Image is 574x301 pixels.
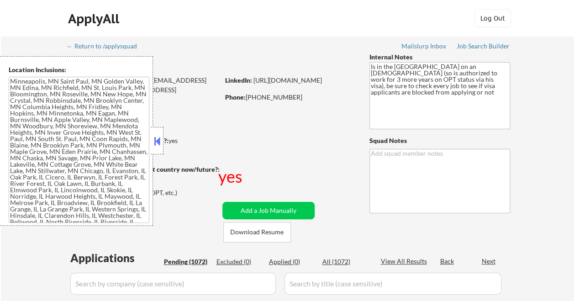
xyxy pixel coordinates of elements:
[269,257,315,266] div: Applied (0)
[322,257,368,266] div: All (1072)
[223,222,291,243] button: Download Resume
[9,65,149,74] div: Location Inclusions:
[457,43,510,49] div: Job Search Builder
[440,257,455,266] div: Back
[369,136,510,145] div: Squad Notes
[401,43,447,49] div: Mailslurp Inbox
[67,42,146,52] a: ← Return to /applysquad
[70,273,276,295] input: Search by company (case sensitive)
[70,253,161,264] div: Applications
[482,257,496,266] div: Next
[369,53,510,62] div: Internal Notes
[225,76,252,84] strong: LinkedIn:
[381,257,430,266] div: View All Results
[474,9,511,27] button: Log Out
[284,273,501,295] input: Search by title (case sensitive)
[222,202,315,219] button: Add a Job Manually
[401,42,447,52] a: Mailslurp Inbox
[216,257,262,266] div: Excluded (0)
[225,93,354,102] div: [PHONE_NUMBER]
[225,93,246,101] strong: Phone:
[457,42,510,52] a: Job Search Builder
[218,165,244,188] div: yes
[67,43,146,49] div: ← Return to /applysquad
[68,11,122,26] div: ApplyAll
[164,257,210,266] div: Pending (1072)
[253,76,322,84] a: [URL][DOMAIN_NAME]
